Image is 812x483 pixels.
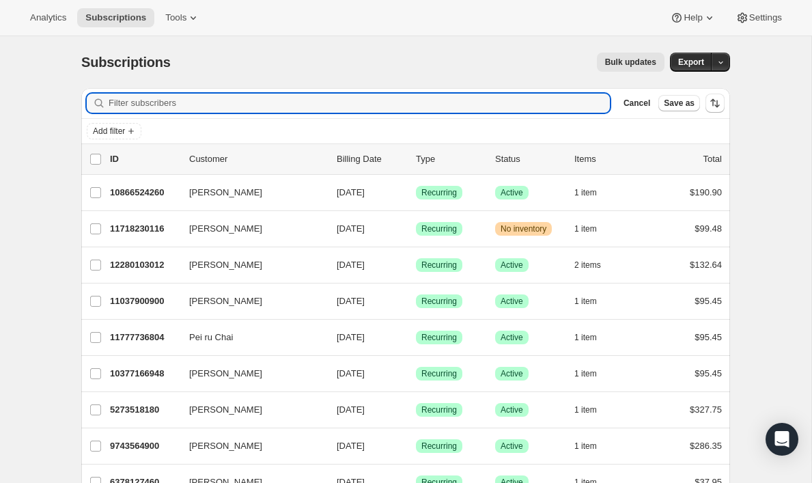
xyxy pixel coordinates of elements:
span: Recurring [421,368,457,379]
span: [DATE] [337,441,365,451]
input: Filter subscribers [109,94,610,113]
span: [PERSON_NAME] [189,439,262,453]
button: [PERSON_NAME] [181,218,318,240]
button: 1 item [574,219,612,238]
span: [PERSON_NAME] [189,294,262,308]
button: [PERSON_NAME] [181,363,318,385]
span: $286.35 [690,441,722,451]
button: 1 item [574,328,612,347]
p: Customer [189,152,326,166]
span: Cancel [624,98,650,109]
button: Subscriptions [77,8,154,27]
span: $95.45 [695,296,722,306]
span: Active [501,441,523,452]
button: Bulk updates [597,53,664,72]
span: Recurring [421,332,457,343]
button: Sort the results [705,94,725,113]
span: [DATE] [337,187,365,197]
span: [DATE] [337,260,365,270]
span: $132.64 [690,260,722,270]
span: [PERSON_NAME] [189,403,262,417]
span: Active [501,368,523,379]
button: Export [670,53,712,72]
button: 2 items [574,256,616,275]
span: Active [501,332,523,343]
span: [DATE] [337,368,365,378]
button: [PERSON_NAME] [181,399,318,421]
span: 1 item [574,441,597,452]
span: [DATE] [337,332,365,342]
button: Add filter [87,123,141,139]
p: Total [703,152,722,166]
p: 9743564900 [110,439,178,453]
button: 1 item [574,364,612,383]
span: 1 item [574,368,597,379]
span: Add filter [93,126,125,137]
span: Recurring [421,223,457,234]
button: [PERSON_NAME] [181,254,318,276]
button: Settings [727,8,790,27]
span: Active [501,296,523,307]
button: Tools [157,8,208,27]
span: [PERSON_NAME] [189,186,262,199]
span: $190.90 [690,187,722,197]
span: [PERSON_NAME] [189,258,262,272]
span: 1 item [574,296,597,307]
button: 1 item [574,437,612,456]
span: $99.48 [695,223,722,234]
span: Active [501,404,523,415]
button: Help [662,8,724,27]
span: 1 item [574,223,597,234]
span: $327.75 [690,404,722,415]
span: Pei ru Chai [189,331,233,344]
div: 10377166948[PERSON_NAME][DATE]SuccessRecurringSuccessActive1 item$95.45 [110,364,722,383]
div: Open Intercom Messenger [766,423,798,456]
span: 2 items [574,260,601,271]
p: Status [495,152,563,166]
p: 5273518180 [110,403,178,417]
span: Analytics [30,12,66,23]
div: 12280103012[PERSON_NAME][DATE]SuccessRecurringSuccessActive2 items$132.64 [110,256,722,275]
div: Items [574,152,643,166]
span: [PERSON_NAME] [189,367,262,381]
span: 1 item [574,332,597,343]
div: 11777736804Pei ru Chai[DATE]SuccessRecurringSuccessActive1 item$95.45 [110,328,722,347]
button: 1 item [574,292,612,311]
div: 10866524260[PERSON_NAME][DATE]SuccessRecurringSuccessActive1 item$190.90 [110,183,722,202]
span: [PERSON_NAME] [189,222,262,236]
span: [DATE] [337,223,365,234]
p: 12280103012 [110,258,178,272]
span: No inventory [501,223,546,234]
p: 11718230116 [110,222,178,236]
span: Subscriptions [81,55,171,70]
p: 10866524260 [110,186,178,199]
div: 9743564900[PERSON_NAME][DATE]SuccessRecurringSuccessActive1 item$286.35 [110,437,722,456]
div: Type [416,152,484,166]
div: 5273518180[PERSON_NAME][DATE]SuccessRecurringSuccessActive1 item$327.75 [110,400,722,419]
span: Settings [749,12,782,23]
div: 11718230116[PERSON_NAME][DATE]SuccessRecurringWarningNo inventory1 item$99.48 [110,219,722,238]
div: 11037900900[PERSON_NAME][DATE]SuccessRecurringSuccessActive1 item$95.45 [110,292,722,311]
span: $95.45 [695,368,722,378]
span: [DATE] [337,404,365,415]
button: Cancel [618,95,656,111]
span: $95.45 [695,332,722,342]
p: 10377166948 [110,367,178,381]
p: 11777736804 [110,331,178,344]
button: 1 item [574,400,612,419]
button: [PERSON_NAME] [181,290,318,312]
span: Recurring [421,404,457,415]
button: [PERSON_NAME] [181,435,318,457]
span: Recurring [421,187,457,198]
p: 11037900900 [110,294,178,308]
button: [PERSON_NAME] [181,182,318,204]
p: Billing Date [337,152,405,166]
button: Save as [658,95,700,111]
div: IDCustomerBilling DateTypeStatusItemsTotal [110,152,722,166]
button: Analytics [22,8,74,27]
button: Pei ru Chai [181,327,318,348]
span: Help [684,12,702,23]
p: ID [110,152,178,166]
span: Recurring [421,441,457,452]
span: Bulk updates [605,57,656,68]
